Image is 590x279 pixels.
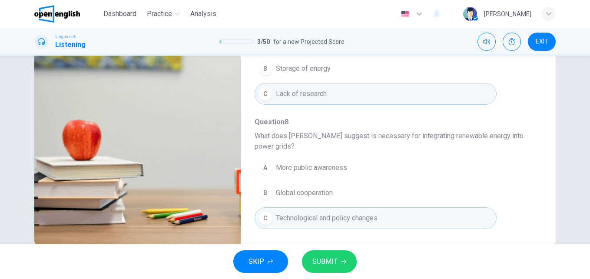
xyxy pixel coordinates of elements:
[302,250,357,273] button: SUBMIT
[259,87,272,101] div: C
[312,256,338,268] span: SUBMIT
[276,188,333,198] span: Global cooperation
[55,40,86,50] h1: Listening
[477,33,496,51] div: Mute
[187,6,220,22] button: Analysis
[255,83,497,105] button: CLack of research
[503,33,521,51] div: Show
[255,157,497,179] button: AMore public awareness
[55,33,76,40] span: Linguaskill
[276,89,327,99] span: Lack of research
[34,5,80,23] img: OpenEnglish logo
[249,256,264,268] span: SKIP
[259,186,272,200] div: B
[190,9,216,19] span: Analysis
[34,33,241,245] img: Listen to Dr. Helen Smith discussing recent advancements in renewable energy.
[528,33,556,51] button: EXIT
[147,9,172,19] span: Practice
[536,38,548,45] span: EXIT
[255,117,528,127] span: Question 8
[255,182,497,204] button: BGlobal cooperation
[259,211,272,225] div: C
[255,58,497,80] button: BStorage of energy
[484,9,531,19] div: [PERSON_NAME]
[34,5,100,23] a: OpenEnglish logo
[255,131,528,152] span: What does [PERSON_NAME] suggest is necessary for integrating renewable energy into power grids?
[276,163,347,173] span: More public awareness
[143,6,183,22] button: Practice
[463,7,477,21] img: Profile picture
[259,62,272,76] div: B
[276,63,331,74] span: Storage of energy
[273,37,345,47] span: for a new Projected Score
[400,11,411,17] img: en
[233,250,288,273] button: SKIP
[259,161,272,175] div: A
[276,213,378,223] span: Technological and policy changes
[255,207,497,229] button: CTechnological and policy changes
[257,37,270,47] span: 3 / 50
[103,9,136,19] span: Dashboard
[100,6,140,22] button: Dashboard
